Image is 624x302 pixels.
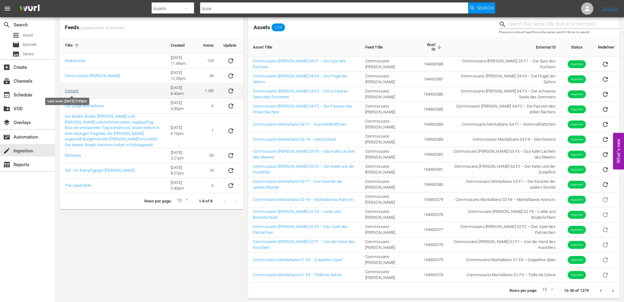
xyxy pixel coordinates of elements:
[510,288,537,294] p: Rows per page:
[12,41,20,49] span: Episode
[3,64,10,71] span: Create
[568,228,586,232] span: Ingested
[418,117,448,132] td: 194903584
[166,114,199,148] td: [DATE] 6:10pm
[199,198,212,204] p: 1-8 of 8
[253,273,342,277] a: Commissario Montalbano S1 F3 – Tödliche Sühne
[65,114,159,147] a: Die beiden Brüder [PERSON_NAME] und [PERSON_NAME] unternehmen einen Jagdausflug. Was ein entspann...
[166,148,199,163] td: [DATE] 2:21pm
[3,147,10,155] span: Ingestion
[253,149,355,159] a: Commissario [PERSON_NAME] S3 F3 – Das kalte Lächeln des Meeres
[198,38,219,53] th: Items
[23,32,33,38] span: Asset
[272,25,285,29] span: 1,279
[3,91,10,99] span: Schedule
[564,288,589,294] p: 16-30 of 1279
[360,268,418,283] td: Commissario [PERSON_NAME]
[448,102,560,117] td: Commissario [PERSON_NAME] S4 F2 – Die Passion des stillen Rächers
[253,59,346,69] a: Commissario [PERSON_NAME] S5 F1 – Die Spur des Fuchses
[166,178,199,193] td: [DATE] 2:40pm
[568,243,586,247] span: Ingested
[360,37,418,57] th: Feed Title
[253,122,346,127] a: Commissario Montalbano S4 F1 – Kümmelblättchen
[499,30,619,35] p: Please provide at least three characters and hit Enter to search
[360,192,418,207] td: Commissario [PERSON_NAME]
[65,58,85,63] a: Andromeda
[253,179,343,190] a: Commissario Montalbano S3 F1 – Der Kavalier der späten Stunde
[253,137,336,142] a: Commissario Montalbano S3 F4 – Gleichstand
[448,37,560,57] th: External ID
[598,212,613,217] span: Asset is in future lineups. Remove all episodes that contain this asset before redelivering
[568,198,586,202] span: Ingested
[477,2,493,14] span: Search
[65,168,135,173] a: Tell - Im Kampf gegen [PERSON_NAME]
[65,73,120,78] a: Commissario [PERSON_NAME]
[360,222,418,237] td: Commissario [PERSON_NAME]
[607,285,619,297] button: Next page
[448,237,560,253] td: Commissario [PERSON_NAME] S2 F1 – Von der Hand des Künstlers
[448,222,560,237] td: Commissario [PERSON_NAME] S2 F2 – Das Spiel des Patriarchen
[568,258,586,262] span: Ingested
[166,69,199,84] td: [DATE] 12:59pm
[568,107,586,112] span: Ingested
[360,207,418,222] td: Commissario [PERSON_NAME]
[598,227,613,232] span: Asset is in future lineups. Remove all episodes that contain this asset before redelivering
[448,192,560,207] td: Commissario Montalbano S2 F4 – Montalbanos Arancini
[65,153,81,158] a: Missions
[448,72,560,87] td: Commissario [PERSON_NAME] S4 F4 – Die Flügel der Sphinx
[3,161,10,168] span: Reports
[3,133,10,141] span: Automation
[568,182,586,187] span: Ingested
[568,77,586,82] span: Ingested
[198,84,219,99] td: 1189
[468,2,495,14] button: Search
[65,183,91,188] a: The Good Wife
[560,37,593,57] th: Status
[448,132,560,147] td: Commissario Montalbano S3 F4 – Gleichstand
[360,132,418,147] td: Commissario [PERSON_NAME]
[418,162,448,177] td: 194903581
[418,177,448,192] td: 194903580
[595,285,607,297] button: Previous page
[253,209,341,220] a: Commissario [PERSON_NAME] S2 F3 – Liebe und Brüderlichkeit
[198,69,219,84] td: 34
[360,177,418,192] td: Commissario [PERSON_NAME]
[540,286,554,295] div: 15
[166,99,199,114] td: [DATE] 4:30pm
[198,53,219,69] td: 109
[171,43,193,48] span: Created
[418,268,448,283] td: 194903574
[65,43,81,48] span: Title
[448,57,560,72] td: Commissario [PERSON_NAME] S5 F1 – Die Spur des Fuchses
[144,198,172,204] p: Rows per page:
[174,197,189,206] div: 10
[65,88,79,93] a: Content
[253,224,348,235] a: Commissario [PERSON_NAME] S2 F2 – Das Spiel des Patriarchen
[598,257,613,262] span: Asset is in future lineups. Remove all episodes that contain this asset before redelivering
[568,167,586,172] span: Ingested
[248,37,619,283] table: sticky table
[60,22,243,33] span: Feeds
[568,122,586,127] span: Ingested
[448,87,560,102] td: Commissario [PERSON_NAME] S4 F3 – Die schwarze Seele des Sommers
[198,114,219,148] td: 1
[598,272,613,277] span: Asset is in future lineups. Remove all episodes that contain this asset before redelivering
[166,163,199,178] td: [DATE] 8:27pm
[568,92,586,97] span: Ingested
[253,89,347,99] a: Commissario [PERSON_NAME] S4 F3 – Die schwarze Seele des Sommers
[360,237,418,253] td: Commissario [PERSON_NAME]
[3,105,10,112] span: VOD
[198,178,219,193] td: 6
[448,177,560,192] td: Commissario Montalbano S3 F1 – Der Kavalier der späten Stunde
[423,42,443,52] span: Wurl ID
[253,164,354,175] a: Commissario [PERSON_NAME] S3 F2 – Der Kater und der Distelfink
[509,20,619,29] input: Search Title, Series Title, Wurl ID or External ID
[3,119,10,126] span: Overlays
[360,102,418,117] td: Commissario [PERSON_NAME]
[448,207,560,222] td: Commissario [PERSON_NAME] S2 F3 – Liebe und Brüderlichkeit
[602,6,618,11] a: Sign Out
[360,147,418,162] td: Commissario [PERSON_NAME]
[568,152,586,157] span: Ingested
[360,117,418,132] td: Commissario [PERSON_NAME]
[418,207,448,222] td: 194903578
